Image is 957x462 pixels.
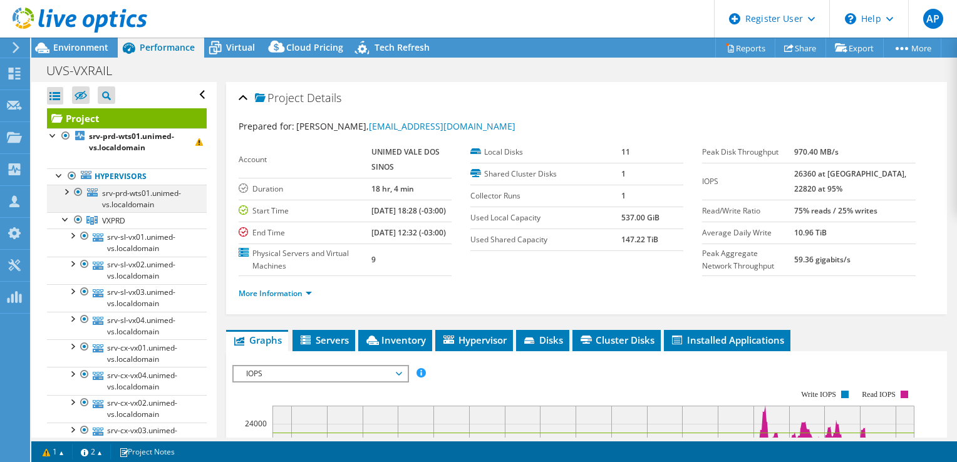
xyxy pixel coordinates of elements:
[579,334,654,346] span: Cluster Disks
[89,131,174,153] b: srv-prd-wts01.unimed-vs.localdomain
[702,247,794,272] label: Peak Aggregate Network Throughput
[53,41,108,53] span: Environment
[239,247,371,272] label: Physical Servers and Virtual Machines
[371,183,414,194] b: 18 hr, 4 min
[41,64,132,78] h1: UVS-VXRAIL
[621,190,626,201] b: 1
[226,41,255,53] span: Virtual
[670,334,784,346] span: Installed Applications
[307,90,341,105] span: Details
[702,175,794,188] label: IOPS
[883,38,941,58] a: More
[621,168,626,179] b: 1
[470,212,621,224] label: Used Local Capacity
[232,334,282,346] span: Graphs
[102,188,181,210] span: srv-prd-wts01.unimed-vs.localdomain
[47,257,207,284] a: srv-sl-vx02.unimed-vs.localdomain
[47,423,207,450] a: srv-cx-vx03.unimed-vs.localdomain
[923,9,943,29] span: AP
[801,390,836,399] text: Write IOPS
[239,120,294,132] label: Prepared for:
[715,38,775,58] a: Reports
[296,120,515,132] span: [PERSON_NAME],
[794,146,839,157] b: 970.40 MB/s
[470,190,621,202] label: Collector Runs
[862,390,896,399] text: Read IOPS
[286,41,343,53] span: Cloud Pricing
[102,215,125,226] span: VXPRD
[47,367,207,394] a: srv-cx-vx04.unimed-vs.localdomain
[240,366,401,381] span: IOPS
[72,444,111,459] a: 2
[794,168,906,194] b: 26360 at [GEOGRAPHIC_DATA], 22820 at 95%
[47,339,207,367] a: srv-cx-vx01.unimed-vs.localdomain
[702,146,794,158] label: Peak Disk Throughput
[621,234,658,245] b: 147.22 TiB
[34,444,73,459] a: 1
[794,205,877,216] b: 75% reads / 25% writes
[621,146,630,157] b: 11
[255,92,304,105] span: Project
[371,254,376,265] b: 9
[239,288,312,299] a: More Information
[794,254,851,265] b: 59.36 gigabits/s
[621,212,660,223] b: 537.00 GiB
[239,153,371,166] label: Account
[299,334,349,346] span: Servers
[47,312,207,339] a: srv-sl-vx04.unimed-vs.localdomain
[470,146,621,158] label: Local Disks
[110,444,184,459] a: Project Notes
[825,38,884,58] a: Export
[371,205,446,216] b: [DATE] 18:28 (-03:00)
[375,41,430,53] span: Tech Refresh
[47,185,207,212] a: srv-prd-wts01.unimed-vs.localdomain
[470,168,621,180] label: Shared Cluster Disks
[371,227,446,238] b: [DATE] 12:32 (-03:00)
[47,168,207,185] a: Hypervisors
[371,146,440,172] b: UNIMED VALE DOS SINOS
[702,227,794,239] label: Average Daily Write
[365,334,426,346] span: Inventory
[47,395,207,423] a: srv-cx-vx02.unimed-vs.localdomain
[702,205,794,217] label: Read/Write Ratio
[470,234,621,246] label: Used Shared Capacity
[245,418,267,429] text: 24000
[369,120,515,132] a: [EMAIL_ADDRESS][DOMAIN_NAME]
[239,183,371,195] label: Duration
[239,227,371,239] label: End Time
[47,228,207,256] a: srv-sl-vx01.unimed-vs.localdomain
[239,205,371,217] label: Start Time
[47,284,207,312] a: srv-sl-vx03.unimed-vs.localdomain
[47,108,207,128] a: Project
[140,41,195,53] span: Performance
[794,227,827,238] b: 10.96 TiB
[47,212,207,228] a: VXPRD
[47,128,207,156] a: srv-prd-wts01.unimed-vs.localdomain
[442,334,507,346] span: Hypervisor
[522,334,563,346] span: Disks
[775,38,826,58] a: Share
[845,13,856,24] svg: \n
